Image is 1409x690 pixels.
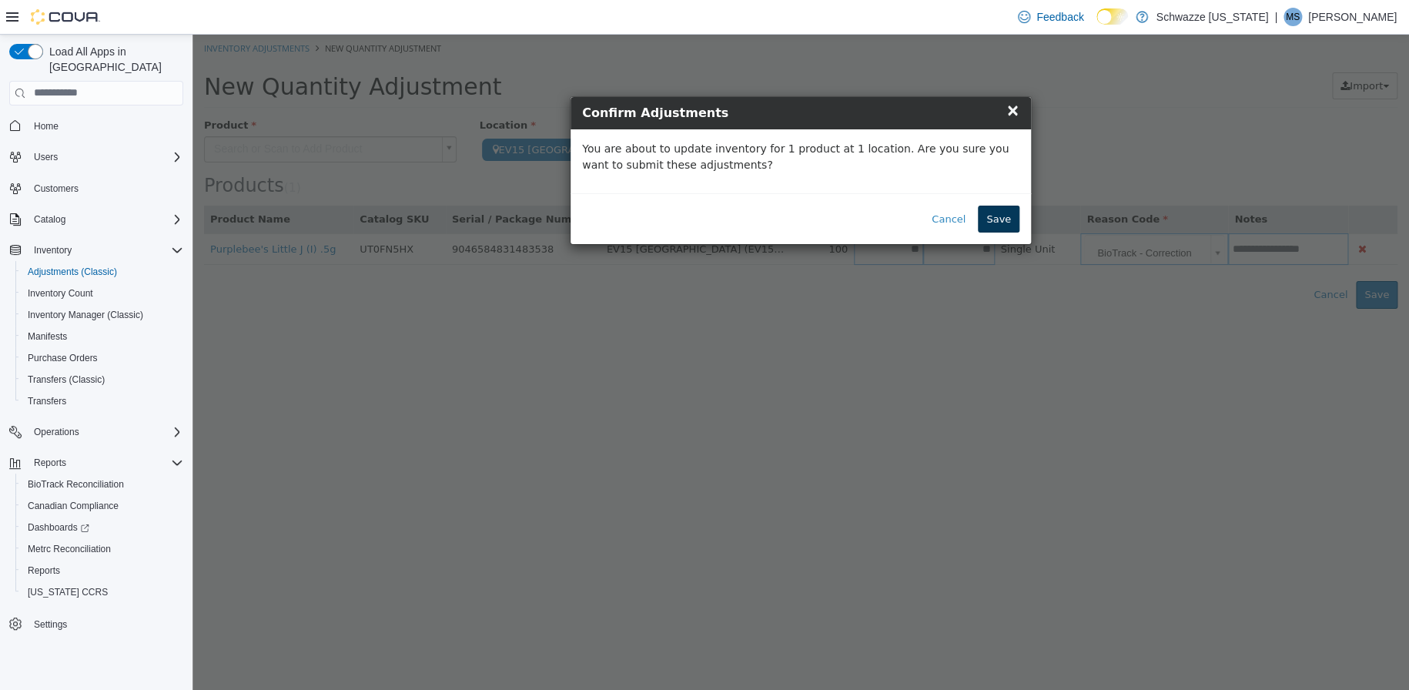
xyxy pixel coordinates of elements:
[22,497,183,515] span: Canadian Compliance
[28,543,111,555] span: Metrc Reconciliation
[3,239,189,261] button: Inventory
[15,261,189,283] button: Adjustments (Classic)
[22,540,183,558] span: Metrc Reconciliation
[28,241,183,260] span: Inventory
[28,454,72,472] button: Reports
[15,347,189,369] button: Purchase Orders
[3,115,189,137] button: Home
[1283,8,1302,26] div: Mia statkus
[28,266,117,278] span: Adjustments (Classic)
[22,263,123,281] a: Adjustments (Classic)
[22,475,183,494] span: BioTrack Reconciliation
[22,306,183,324] span: Inventory Manager (Classic)
[15,581,189,603] button: [US_STATE] CCRS
[15,369,189,390] button: Transfers (Classic)
[28,423,85,441] button: Operations
[15,390,189,412] button: Transfers
[28,241,78,260] button: Inventory
[22,475,130,494] a: BioTrack Reconciliation
[34,120,59,132] span: Home
[15,517,189,538] a: Dashboards
[34,213,65,226] span: Catalog
[22,349,183,367] span: Purchase Orders
[28,564,60,577] span: Reports
[1096,8,1129,25] input: Dark Mode
[28,287,93,300] span: Inventory Count
[22,327,183,346] span: Manifests
[22,392,183,410] span: Transfers
[22,392,72,410] a: Transfers
[28,373,105,386] span: Transfers (Classic)
[785,171,827,199] button: Save
[22,561,183,580] span: Reports
[390,69,827,88] h4: Confirm Adjustments
[28,148,183,166] span: Users
[1156,8,1268,26] p: Schwazze [US_STATE]
[731,171,781,199] button: Cancel
[390,106,827,139] p: You are about to update inventory for 1 product at 1 location. Are you sure you want to submit th...
[15,304,189,326] button: Inventory Manager (Classic)
[28,454,183,472] span: Reports
[31,9,100,25] img: Cova
[28,309,143,321] span: Inventory Manager (Classic)
[28,210,183,229] span: Catalog
[15,474,189,495] button: BioTrack Reconciliation
[28,179,85,198] a: Customers
[3,177,189,199] button: Customers
[22,284,99,303] a: Inventory Count
[28,116,183,136] span: Home
[28,614,183,633] span: Settings
[43,44,183,75] span: Load All Apps in [GEOGRAPHIC_DATA]
[3,421,189,443] button: Operations
[1012,2,1089,32] a: Feedback
[15,326,189,347] button: Manifests
[22,370,183,389] span: Transfers (Classic)
[28,478,124,491] span: BioTrack Reconciliation
[22,497,125,515] a: Canadian Compliance
[3,209,189,230] button: Catalog
[22,583,183,601] span: Washington CCRS
[22,561,66,580] a: Reports
[1036,9,1083,25] span: Feedback
[3,452,189,474] button: Reports
[34,618,67,631] span: Settings
[34,183,79,195] span: Customers
[22,370,111,389] a: Transfers (Classic)
[1286,8,1300,26] span: Ms
[813,66,827,85] span: ×
[28,423,183,441] span: Operations
[28,395,66,407] span: Transfers
[22,583,114,601] a: [US_STATE] CCRS
[28,148,64,166] button: Users
[28,615,73,634] a: Settings
[28,500,119,512] span: Canadian Compliance
[9,109,183,675] nav: Complex example
[22,540,117,558] a: Metrc Reconciliation
[22,284,183,303] span: Inventory Count
[34,151,58,163] span: Users
[34,457,66,469] span: Reports
[22,306,149,324] a: Inventory Manager (Classic)
[1274,8,1277,26] p: |
[22,327,73,346] a: Manifests
[15,283,189,304] button: Inventory Count
[3,146,189,168] button: Users
[28,352,98,364] span: Purchase Orders
[28,586,108,598] span: [US_STATE] CCRS
[3,612,189,635] button: Settings
[28,179,183,198] span: Customers
[1308,8,1397,26] p: [PERSON_NAME]
[34,244,72,256] span: Inventory
[15,560,189,581] button: Reports
[15,495,189,517] button: Canadian Compliance
[28,210,72,229] button: Catalog
[34,426,79,438] span: Operations
[15,538,189,560] button: Metrc Reconciliation
[28,330,67,343] span: Manifests
[22,263,183,281] span: Adjustments (Classic)
[28,117,65,136] a: Home
[22,518,95,537] a: Dashboards
[22,518,183,537] span: Dashboards
[28,521,89,534] span: Dashboards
